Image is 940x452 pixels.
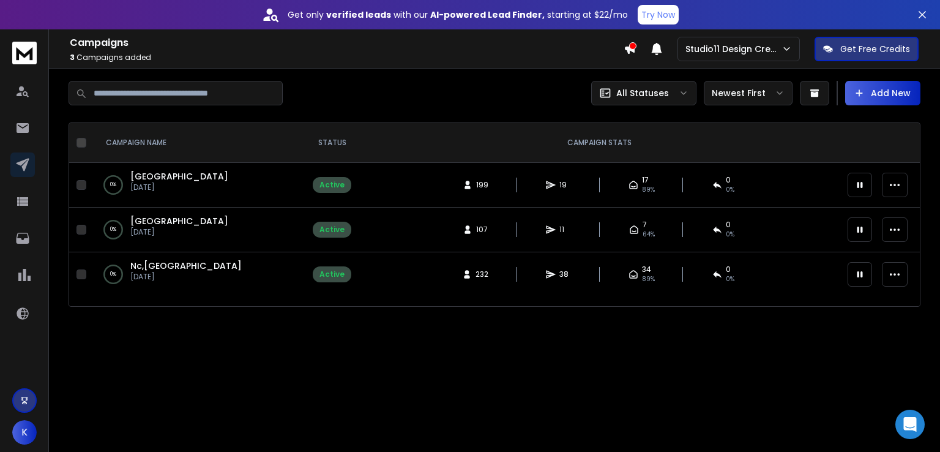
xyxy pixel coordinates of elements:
[12,42,37,64] img: logo
[685,43,781,55] p: Studio11 Design Creative
[91,208,305,252] td: 0%[GEOGRAPHIC_DATA][DATE]
[430,9,545,21] strong: AI-powered Lead Finder,
[110,224,116,236] p: 0 %
[616,87,669,99] p: All Statuses
[559,225,572,235] span: 11
[288,9,628,21] p: Get only with our starting at $22/mo
[476,180,488,190] span: 199
[130,272,242,282] p: [DATE]
[726,220,731,230] span: 0
[476,269,488,279] span: 232
[130,227,228,237] p: [DATE]
[638,5,679,24] button: Try Now
[726,175,731,185] span: 0
[70,52,75,62] span: 3
[895,410,925,439] div: Open Intercom Messenger
[704,81,793,105] button: Newest First
[91,252,305,297] td: 0%Nc,[GEOGRAPHIC_DATA][DATE]
[726,230,734,239] span: 0 %
[845,81,920,105] button: Add New
[70,36,624,50] h1: Campaigns
[641,9,675,21] p: Try Now
[476,225,488,235] span: 107
[642,185,655,195] span: 89 %
[91,163,305,208] td: 0%[GEOGRAPHIC_DATA][DATE]
[12,420,37,445] button: K
[305,123,359,163] th: STATUS
[559,180,572,190] span: 19
[326,9,391,21] strong: verified leads
[643,230,655,239] span: 64 %
[110,268,116,281] p: 0 %
[319,269,345,279] div: Active
[642,274,655,284] span: 89 %
[130,183,228,192] p: [DATE]
[726,185,734,195] span: 0 %
[726,265,731,274] span: 0
[642,265,651,274] span: 34
[359,123,840,163] th: CAMPAIGN STATS
[642,175,649,185] span: 17
[319,180,345,190] div: Active
[110,179,116,191] p: 0 %
[840,43,910,55] p: Get Free Credits
[91,123,305,163] th: CAMPAIGN NAME
[643,220,647,230] span: 7
[130,215,228,227] a: [GEOGRAPHIC_DATA]
[130,260,242,272] a: Nc,[GEOGRAPHIC_DATA]
[70,53,624,62] p: Campaigns added
[726,274,734,284] span: 0 %
[815,37,919,61] button: Get Free Credits
[559,269,572,279] span: 38
[319,225,345,235] div: Active
[130,170,228,183] a: [GEOGRAPHIC_DATA]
